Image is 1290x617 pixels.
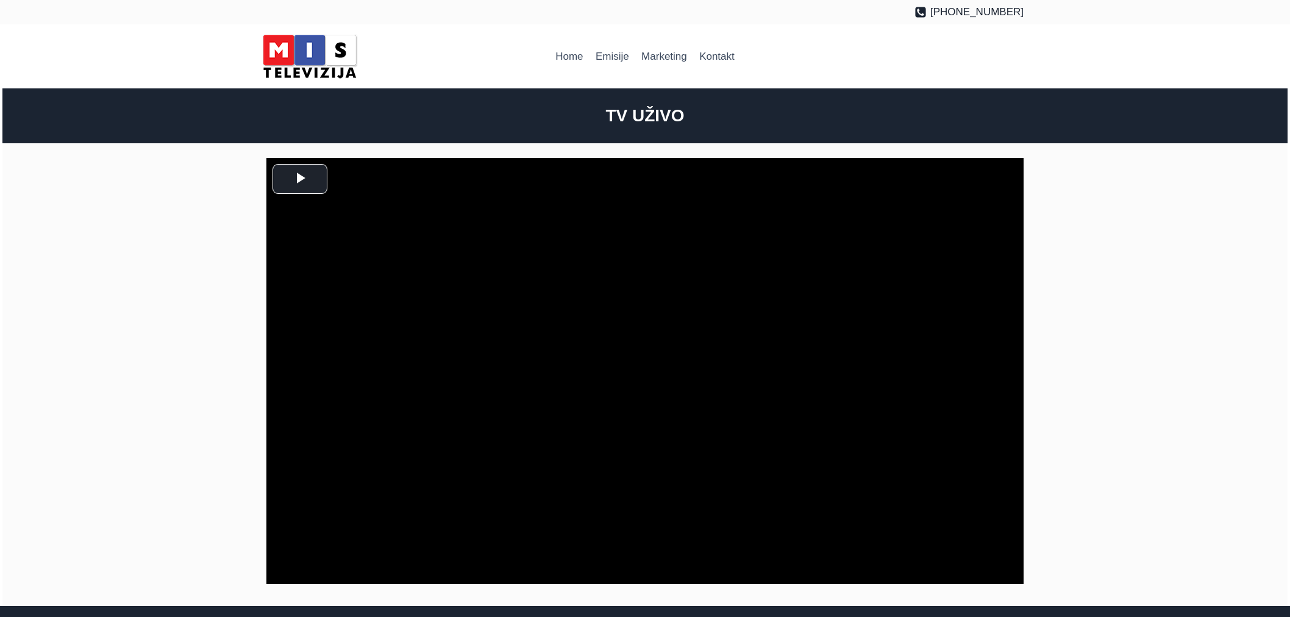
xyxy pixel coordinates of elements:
span: [PHONE_NUMBER] [930,4,1024,20]
a: Marketing [635,42,693,71]
div: Video Player [266,158,1024,584]
a: Home [549,42,590,71]
a: Kontakt [693,42,741,71]
img: MIS Television [258,30,362,82]
nav: Primary Navigation [549,42,741,71]
h2: TV UŽIVO [266,103,1024,129]
a: [PHONE_NUMBER] [914,4,1024,20]
a: Emisije [590,42,635,71]
button: Play Video [273,164,327,194]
